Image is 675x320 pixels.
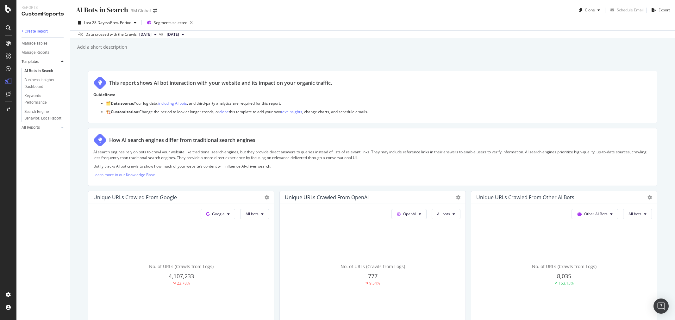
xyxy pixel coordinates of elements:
[93,194,177,200] div: Unique URLs Crawled from Google
[106,109,652,114] p: 🏗️ Change the period to look at longer trends, or this template to add your own , change charts, ...
[212,211,225,217] span: Google
[139,32,152,37] span: 2025 Aug. 10th
[109,137,255,144] div: How AI search engines differ from traditional search engines
[159,31,164,37] span: vs
[24,108,66,122] a: Search Engine Behavior: Logs Report
[77,44,127,50] div: Add a short description
[93,92,115,97] strong: Guidelines:
[167,32,179,37] span: 2025 Jul. 20th
[75,18,139,28] button: Last 28 DaysvsPrev. Period
[75,5,128,15] div: AI Bots in Search
[154,20,187,25] span: Segments selected
[93,149,652,160] p: AI search engines rely on bots to crawl your website like traditional search engines, but they pr...
[391,209,427,219] button: OpenAI
[22,40,66,47] a: Manage Tables
[109,79,332,87] div: This report shows AI bot interaction with your website and its impact on your organic traffic.
[24,68,53,74] div: AI Bots in Search
[22,5,65,10] div: Reports
[24,93,60,106] div: Keywords Performance
[144,18,195,28] button: Segments selected
[572,209,618,219] button: Other AI Bots
[246,211,259,217] span: All bots
[559,280,574,286] div: 153.15%
[24,68,66,74] a: AI Bots in Search
[106,20,131,25] span: vs Prev. Period
[158,101,187,106] a: including AI bots
[476,194,574,200] div: Unique URLs Crawled from Other AI Bots
[88,71,657,123] div: This report shows AI bot interaction with your website and its impact on your organic traffic.Gui...
[131,8,151,14] div: 3M Global
[22,124,59,131] a: All Reports
[169,272,194,280] span: 4,107,233
[576,5,603,15] button: Clone
[585,7,595,13] div: Clone
[149,263,214,269] span: No. of URLs (Crawls from Logs)
[432,209,460,219] button: All bots
[22,49,66,56] a: Manage Reports
[24,93,66,106] a: Keywords Performance
[22,10,65,18] div: CustomReports
[369,280,380,286] div: 9.54%
[341,263,405,269] span: No. of URLs (Crawls from Logs)
[84,20,106,25] span: Last 28 Days
[201,209,235,219] button: Google
[22,40,47,47] div: Manage Tables
[219,109,229,114] a: clone
[617,7,644,13] div: Schedule Email
[24,108,62,122] div: Search Engine Behavior: Logs Report
[93,172,155,177] a: Learn more in our Knowledge Base
[111,109,139,114] strong: Customization:
[22,49,49,56] div: Manage Reports
[164,31,187,38] button: [DATE]
[177,280,190,286] div: 23.78%
[137,31,159,38] button: [DATE]
[608,5,644,15] button: Schedule Email
[659,7,670,13] div: Export
[93,163,652,169] p: Botify tracks AI bot crawls to show how much of your website’s content will influence AI-driven s...
[24,77,61,90] div: Business Insights Dashboard
[628,211,641,217] span: All bots
[22,28,66,35] a: + Create Report
[88,128,657,186] div: How AI search engines differ from traditional search enginesAI search engines rely on bots to cra...
[111,101,134,106] strong: Data source:
[22,58,39,65] div: Templates
[106,101,652,106] p: 🗂️ Your log data, , and third-party analytics are required for this report.
[403,211,416,217] span: OpenAI
[649,5,670,15] button: Export
[85,32,137,37] div: Data crossed with the Crawls
[240,209,269,219] button: All bots
[22,58,59,65] a: Templates
[437,211,450,217] span: All bots
[532,263,597,269] span: No. of URLs (Crawls from Logs)
[623,209,652,219] button: All bots
[368,272,378,280] span: 777
[22,124,40,131] div: All Reports
[24,77,66,90] a: Business Insights Dashboard
[22,28,48,35] div: + Create Report
[281,109,302,114] a: text insights
[653,298,669,314] div: Open Intercom Messenger
[557,272,571,280] span: 8,035
[153,9,157,13] div: arrow-right-arrow-left
[584,211,608,217] span: Other AI Bots
[285,194,369,200] div: Unique URLs Crawled from OpenAI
